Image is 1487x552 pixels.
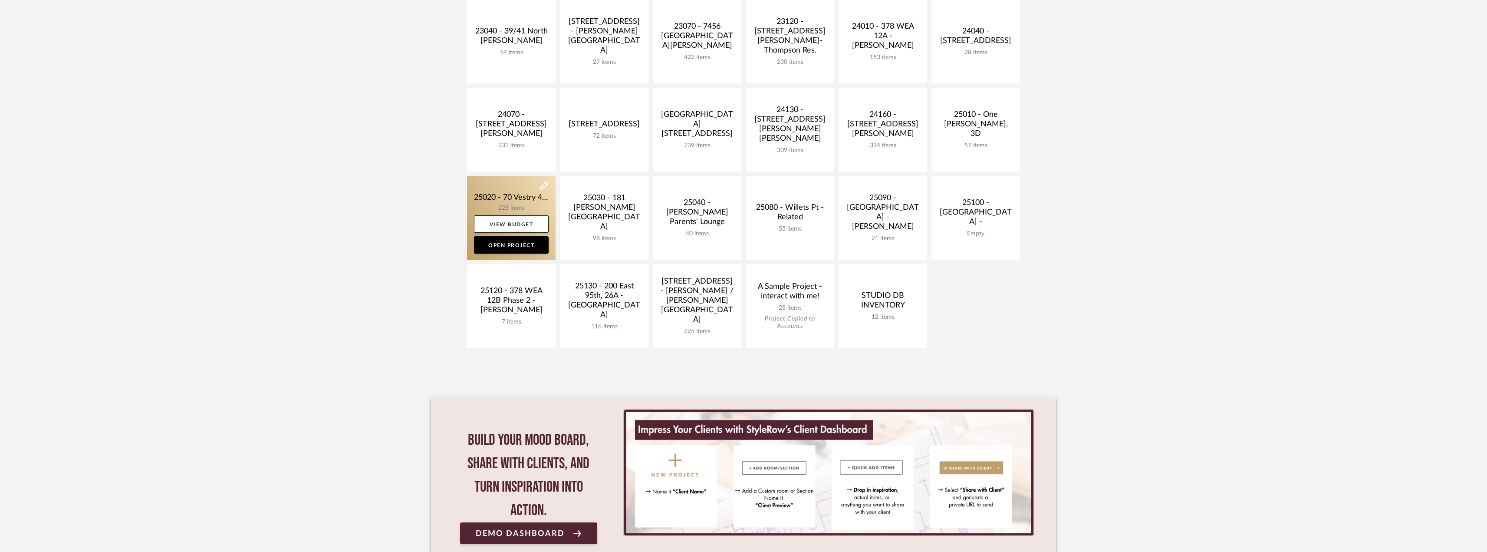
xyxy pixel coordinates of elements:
[567,119,642,132] div: [STREET_ADDRESS]
[845,314,920,321] div: 12 items
[845,110,920,142] div: 24160 - [STREET_ADDRESS][PERSON_NAME]
[474,318,549,326] div: 7 items
[938,230,1013,238] div: Empty
[567,132,642,140] div: 72 items
[845,54,920,61] div: 153 items
[938,142,1013,149] div: 57 items
[938,49,1013,56] div: 28 items
[753,17,827,59] div: 23120 - [STREET_ADDRESS][PERSON_NAME]-Thompson Res.
[660,142,734,149] div: 239 items
[845,235,920,242] div: 21 items
[660,110,734,142] div: [GEOGRAPHIC_DATA][STREET_ADDRESS]
[567,193,642,235] div: 25030 - 181 [PERSON_NAME][GEOGRAPHIC_DATA]
[660,22,734,54] div: 23070 - 7456 [GEOGRAPHIC_DATA][PERSON_NAME]
[474,236,549,254] a: Open Project
[938,198,1013,230] div: 25100 - [GEOGRAPHIC_DATA] -
[753,203,827,225] div: 25080 - Willets Pt - Related
[626,412,1031,533] img: StyleRow_Client_Dashboard_Banner__1_.png
[567,323,642,331] div: 116 items
[474,142,549,149] div: 231 items
[845,22,920,54] div: 24010 - 378 WEA 12A - [PERSON_NAME]
[623,410,1034,535] div: 0
[460,429,597,522] div: Build your mood board, share with clients, and turn inspiration into action.
[567,59,642,66] div: 27 items
[474,286,549,318] div: 25120 - 378 WEA 12B Phase 2 - [PERSON_NAME]
[660,198,734,230] div: 25040 - [PERSON_NAME] Parents' Lounge
[460,522,597,544] a: Demo Dashboard
[660,277,734,328] div: [STREET_ADDRESS] - [PERSON_NAME] / [PERSON_NAME][GEOGRAPHIC_DATA]
[753,105,827,147] div: 24130 - [STREET_ADDRESS][PERSON_NAME][PERSON_NAME]
[845,142,920,149] div: 334 items
[753,147,827,154] div: 309 items
[660,54,734,61] div: 422 items
[753,282,827,304] div: A Sample Project - interact with me!
[753,225,827,233] div: 55 items
[753,59,827,66] div: 230 items
[567,235,642,242] div: 98 items
[476,529,565,538] span: Demo Dashboard
[938,26,1013,49] div: 24040 - [STREET_ADDRESS]
[474,26,549,49] div: 23040 - 39/41 North [PERSON_NAME]
[753,304,827,312] div: 25 items
[753,315,827,330] div: Project Copied to Accounts
[660,230,734,238] div: 40 items
[845,193,920,235] div: 25090 - [GEOGRAPHIC_DATA] - [PERSON_NAME]
[474,110,549,142] div: 24070 - [STREET_ADDRESS][PERSON_NAME]
[567,17,642,59] div: [STREET_ADDRESS] - [PERSON_NAME][GEOGRAPHIC_DATA]
[660,328,734,335] div: 225 items
[845,291,920,314] div: STUDIO DB INVENTORY
[474,215,549,233] a: View Budget
[938,110,1013,142] div: 25010 - One [PERSON_NAME], 3D
[567,281,642,323] div: 25130 - 200 East 95th, 26A - [GEOGRAPHIC_DATA]
[474,49,549,56] div: 54 items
